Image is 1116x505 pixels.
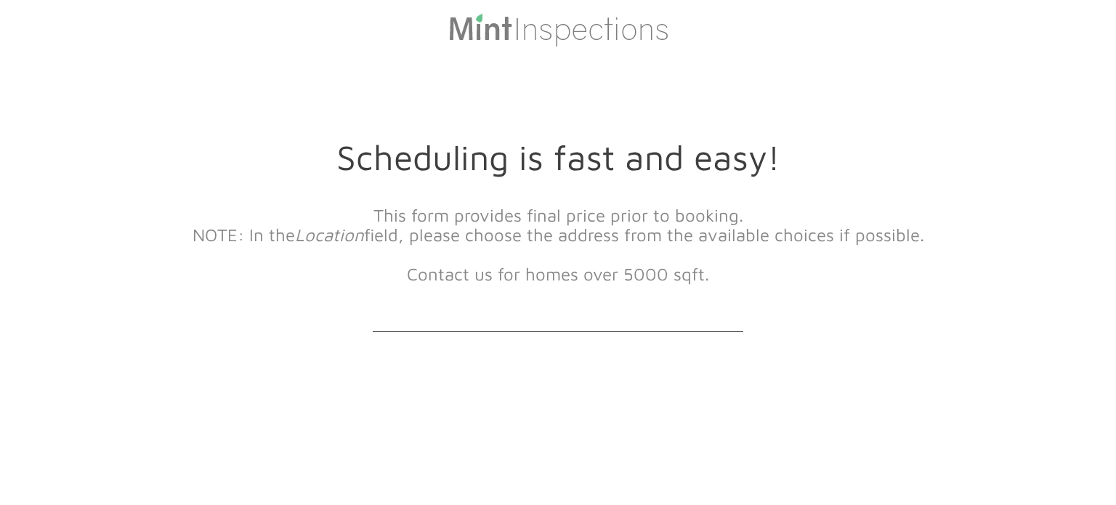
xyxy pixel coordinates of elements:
font: Scheduling is fast and easy! [336,137,780,177]
font: NOTE: In the field, please choose the address from the available choices if possible. ​Contact us... [193,225,924,284]
img: Mint Inspections [448,12,669,47]
div: ​ [187,189,929,317]
em: Location [295,225,364,245]
font: This form provides final price prior to booking. [373,205,743,225]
